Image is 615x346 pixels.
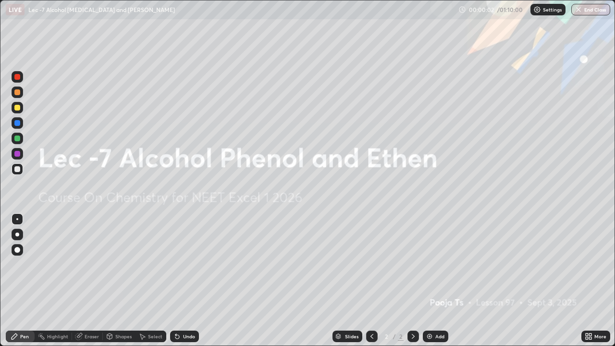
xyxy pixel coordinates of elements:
p: Lec -7 Alcohol [MEDICAL_DATA] and [PERSON_NAME] [28,6,175,13]
p: Settings [543,7,562,12]
img: class-settings-icons [533,6,541,13]
button: End Class [571,4,610,15]
div: Select [148,334,162,339]
div: Highlight [47,334,68,339]
div: Shapes [115,334,132,339]
img: end-class-cross [575,6,582,13]
div: More [594,334,606,339]
div: Slides [345,334,358,339]
div: Pen [20,334,29,339]
div: 2 [381,334,391,339]
div: / [393,334,396,339]
div: 2 [398,332,404,341]
div: Add [435,334,444,339]
div: Eraser [85,334,99,339]
div: Undo [183,334,195,339]
img: add-slide-button [426,333,433,340]
p: LIVE [9,6,22,13]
